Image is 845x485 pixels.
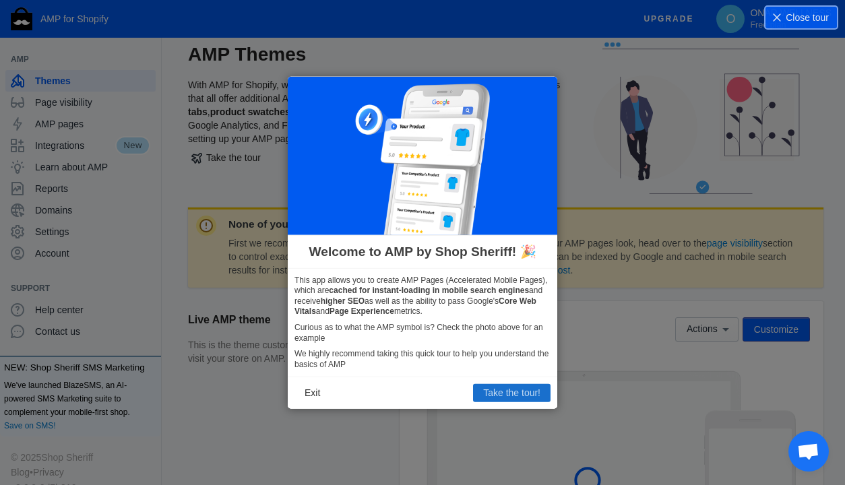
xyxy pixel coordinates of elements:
b: higher SEO [321,296,365,306]
span: Welcome to AMP by Shop Sheriff! 🎉 [309,242,536,261]
p: This app allows you to create AMP Pages (Accelerated Mobile Pages), which are and receive as well... [294,275,551,317]
b: Page Experience [330,306,394,316]
span: Close tour [786,11,829,24]
button: Exit [294,384,330,401]
div: Open chat [788,431,829,472]
button: Take the tour! [473,384,551,401]
b: Core Web Vitals [294,296,536,317]
p: Curious as to what the AMP symbol is? Check the photo above for an example [294,323,551,344]
b: cached for instant-loading in mobile search engines [329,286,529,295]
img: phone-google_300x337.png [355,84,490,235]
p: We highly recommend taking this quick tour to help you understand the basics of AMP [294,349,551,370]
